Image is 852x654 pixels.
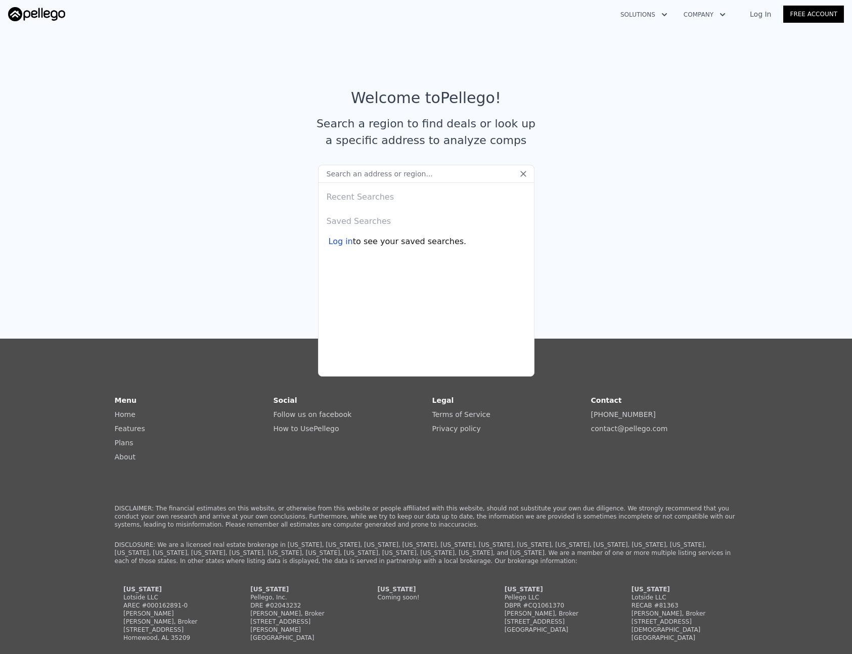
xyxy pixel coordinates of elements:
div: [US_STATE] [250,585,347,593]
div: Coming soon! [377,593,474,601]
div: [US_STATE] [123,585,220,593]
p: DISCLOSURE: We are a licensed real estate brokerage in [US_STATE], [US_STATE], [US_STATE], [US_ST... [115,541,738,565]
a: Features [115,425,145,433]
a: [PHONE_NUMBER] [591,410,656,418]
div: [PERSON_NAME], Broker [250,610,347,618]
div: Log in [329,236,353,248]
div: AREC #000162891-0 [123,601,220,610]
div: Pellego, Inc. [250,593,347,601]
div: [GEOGRAPHIC_DATA] [632,634,729,642]
div: Search a region to find deals or look up a specific address to analyze comps [313,115,540,149]
img: Pellego [8,7,65,21]
div: Lotside LLC [123,593,220,601]
a: Privacy policy [432,425,481,433]
input: Search an address or region... [318,165,534,183]
strong: Contact [591,396,622,404]
div: [STREET_ADDRESS] [505,618,602,626]
div: [PERSON_NAME], Broker [632,610,729,618]
div: Recent Searches [323,183,530,207]
button: Company [676,6,734,24]
div: Homewood, AL 35209 [123,634,220,642]
div: Pellego LLC [505,593,602,601]
div: [US_STATE] [505,585,602,593]
div: [PERSON_NAME], Broker [505,610,602,618]
div: Welcome to Pellego ! [351,89,501,107]
a: Plans [115,439,133,447]
div: [US_STATE] [632,585,729,593]
div: RECAB #81363 [632,601,729,610]
div: [STREET_ADDRESS][PERSON_NAME] [250,618,347,634]
a: Free Account [783,6,844,23]
div: Saved Searches [323,207,530,231]
div: [PERSON_NAME] [PERSON_NAME], Broker [123,610,220,626]
a: Log In [738,9,783,19]
a: Home [115,410,136,418]
a: How to UsePellego [274,425,339,433]
strong: Social [274,396,297,404]
p: DISCLAIMER: The financial estimates on this website, or otherwise from this website or people aff... [115,504,738,529]
a: Terms of Service [432,410,490,418]
strong: Menu [115,396,137,404]
div: [US_STATE] [377,585,474,593]
span: to see your saved searches. [353,236,466,248]
div: DRE #02043232 [250,601,347,610]
strong: Legal [432,396,454,404]
a: contact@pellego.com [591,425,668,433]
div: [GEOGRAPHIC_DATA] [250,634,347,642]
div: Lotside LLC [632,593,729,601]
button: Solutions [612,6,676,24]
a: Follow us on facebook [274,410,352,418]
a: About [115,453,136,461]
div: DBPR #CQ1061370 [505,601,602,610]
div: [STREET_ADDRESS] [123,626,220,634]
div: [STREET_ADDRESS][DEMOGRAPHIC_DATA] [632,618,729,634]
div: [GEOGRAPHIC_DATA] [505,626,602,634]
